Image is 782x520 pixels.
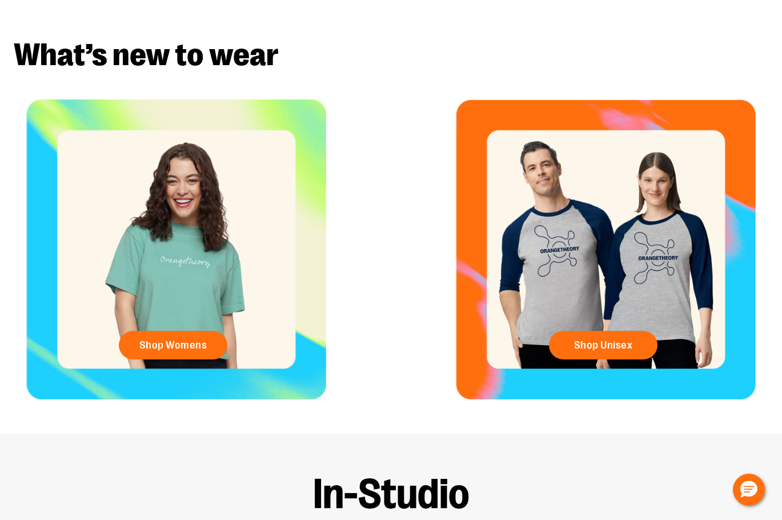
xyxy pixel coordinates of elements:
[119,331,227,359] a: Shop Womens
[574,339,633,351] span: Shop Unisex
[549,331,657,359] a: Shop Unisex
[733,474,765,506] button: Hello, have a question? Let’s chat.
[14,39,768,71] h2: What’s new to wear
[313,470,470,518] strong: In-Studio
[139,339,207,351] span: Shop Womens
